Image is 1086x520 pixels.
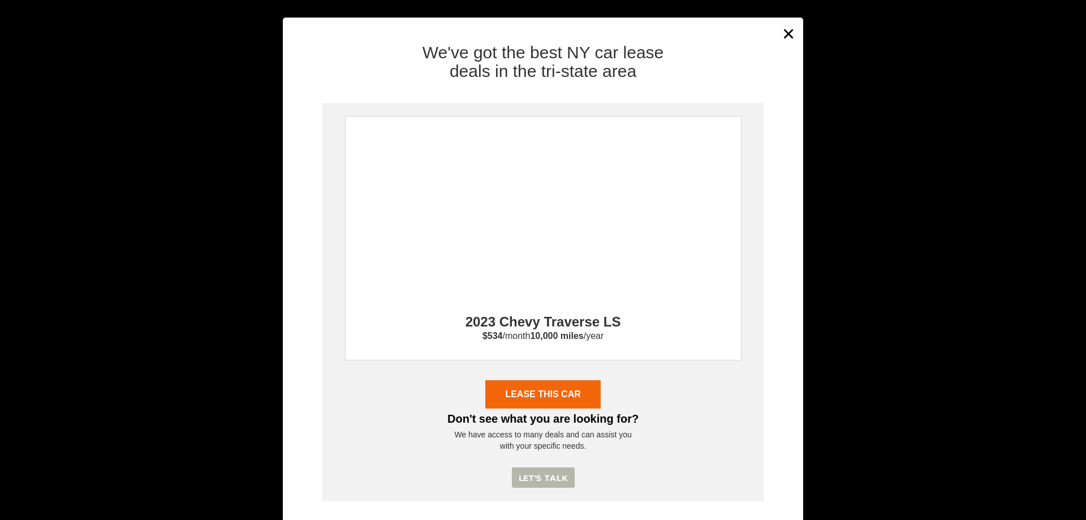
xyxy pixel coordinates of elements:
[512,467,575,488] button: LET'S TALK
[346,218,741,343] a: 2023 Chevy Traverse LS$534/month10,000 miles/year
[291,43,795,80] h2: We've got the best NY car lease deals in the tri-state area
[530,331,583,341] strong: 10,000 miles
[512,474,575,483] a: LET'S TALK
[346,330,741,343] p: /month /year
[345,429,742,452] p: We have access to many deals and can assist you with your specific needs.
[345,409,742,429] h3: Don't see what you are looking for?
[781,20,798,48] button: ×
[482,331,503,341] strong: $534
[463,294,623,329] h2: 2023 Chevy Traverse LS
[485,380,600,409] a: Lease THIS CAR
